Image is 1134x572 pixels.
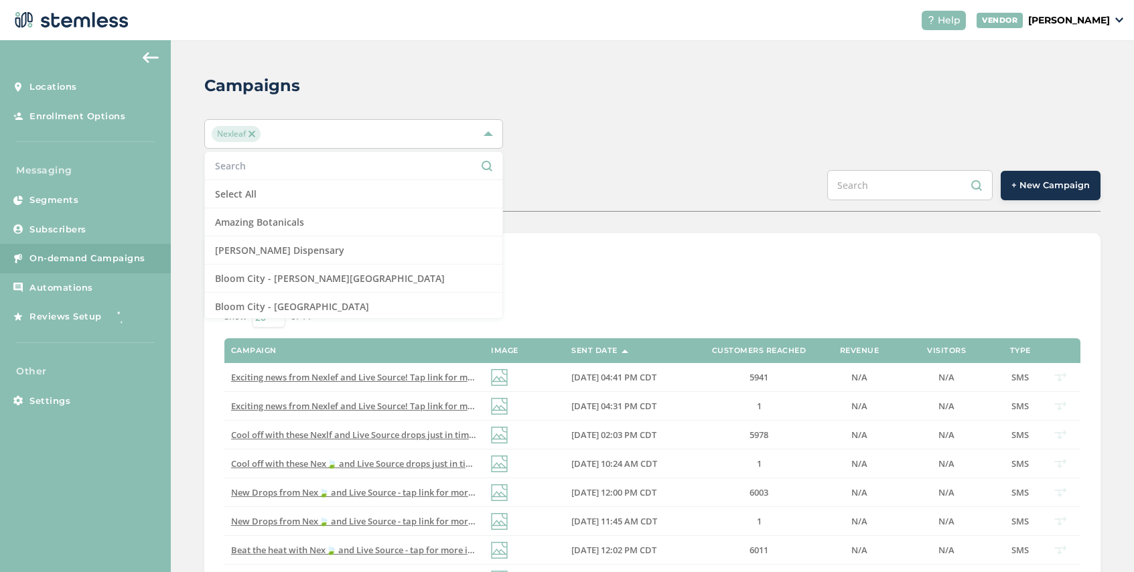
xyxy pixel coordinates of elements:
li: Bloom City - [GEOGRAPHIC_DATA] [205,293,502,321]
label: Type [1010,346,1031,355]
span: N/A [938,457,954,470]
label: N/A [833,372,886,383]
span: SMS [1011,515,1029,527]
label: SMS [1007,458,1034,470]
input: Search [215,159,492,173]
span: 1 [757,515,762,527]
span: New Drops from Nex🍃 and Live Source - tap link for more info!😎 Reply END to cancel [231,486,589,498]
label: 07/31/2025 11:45 AM CDT [571,516,685,527]
li: Select All [205,180,502,208]
span: Automations [29,281,93,295]
span: Locations [29,80,77,94]
span: 1 [757,400,762,412]
span: SMS [1011,400,1029,412]
span: [DATE] 04:41 PM CDT [571,371,656,383]
span: N/A [938,544,954,556]
span: [DATE] 12:02 PM CDT [571,544,656,556]
label: SMS [1007,487,1034,498]
label: SMS [1007,401,1034,412]
label: 08/15/2025 04:41 PM CDT [571,372,685,383]
h2: Campaigns [204,74,300,98]
img: icon-img-d887fa0c.svg [491,427,508,443]
span: Cool off with these Nexlf and Live Source drops just in time for the weekend - tap link for more ... [231,429,722,441]
label: N/A [833,516,886,527]
label: 1 [699,401,819,412]
iframe: Chat Widget [1067,508,1134,572]
span: Enrollment Options [29,110,125,123]
span: Settings [29,395,70,408]
span: SMS [1011,371,1029,383]
span: Exciting news from Nexlef and Live Source! Tap link for more info Reply END to cancel [231,400,584,412]
label: N/A [900,372,993,383]
label: Sent Date [571,346,618,355]
label: 08/07/2025 02:03 PM CDT [571,429,685,441]
span: N/A [851,515,867,527]
label: N/A [833,545,886,556]
label: New Drops from Nex🍃 and Live Source - tap link for more info!😎 Reply END to cancel [231,516,478,527]
div: VENDOR [977,13,1023,28]
label: N/A [833,429,886,441]
label: 07/31/2025 12:00 PM CDT [571,487,685,498]
img: icon-help-white-03924b79.svg [927,16,935,24]
span: N/A [938,486,954,498]
span: Help [938,13,961,27]
label: N/A [900,401,993,412]
span: 5978 [750,429,768,441]
span: Reviews Setup [29,310,102,324]
img: icon-img-d887fa0c.svg [491,455,508,472]
span: N/A [851,457,867,470]
label: 1 [699,458,819,470]
span: Subscribers [29,223,86,236]
li: Bloom City - [PERSON_NAME][GEOGRAPHIC_DATA] [205,265,502,293]
span: Nexleaf [212,126,261,142]
label: New Drops from Nex🍃 and Live Source - tap link for more info!😎 Reply END to cancel [231,487,478,498]
span: Beat the heat with Nex🍃 and Live Source - tap for more info! Reply END to cancel [231,544,568,556]
span: 6011 [750,544,768,556]
label: 6011 [699,545,819,556]
img: icon-img-d887fa0c.svg [491,369,508,386]
label: Cool off with these Nex🍃 and Live Source drops just in time for the weekend - tap link for more i... [231,458,478,470]
label: 5978 [699,429,819,441]
label: 5941 [699,372,819,383]
img: icon-img-d887fa0c.svg [491,513,508,530]
li: Amazing Botanicals [205,208,502,236]
label: 08/15/2025 04:31 PM CDT [571,401,685,412]
span: N/A [938,400,954,412]
span: [DATE] 12:00 PM CDT [571,486,656,498]
label: Exciting news from Nexlef and Live Source! Tap link for more info Reply END to cancel [231,401,478,412]
label: Customers Reached [712,346,806,355]
span: N/A [938,371,954,383]
span: N/A [851,400,867,412]
span: [DATE] 02:03 PM CDT [571,429,656,441]
span: SMS [1011,544,1029,556]
button: + New Campaign [1001,171,1101,200]
span: N/A [851,371,867,383]
label: N/A [900,458,993,470]
label: Beat the heat with Nex🍃 and Live Source - tap for more info! Reply END to cancel [231,545,478,556]
label: Exciting news from Nexlef and Live Source! Tap link for more info Reply END to cancel [231,372,478,383]
img: icon-img-d887fa0c.svg [491,542,508,559]
label: SMS [1007,516,1034,527]
label: Image [491,346,518,355]
span: N/A [851,429,867,441]
img: icon-sort-1e1d7615.svg [622,350,628,353]
span: SMS [1011,457,1029,470]
span: + New Campaign [1011,179,1090,192]
img: icon-img-d887fa0c.svg [491,484,508,501]
label: Visitors [927,346,966,355]
span: 1 [757,457,762,470]
img: icon_down-arrow-small-66adaf34.svg [1115,17,1123,23]
label: 08/07/2025 10:24 AM CDT [571,458,685,470]
label: Campaign [231,346,277,355]
img: icon-arrow-back-accent-c549486e.svg [143,52,159,63]
label: 6003 [699,487,819,498]
span: 6003 [750,486,768,498]
label: N/A [900,487,993,498]
label: N/A [833,401,886,412]
p: [PERSON_NAME] [1028,13,1110,27]
li: [PERSON_NAME] Dispensary [205,236,502,265]
label: N/A [833,487,886,498]
label: SMS [1007,545,1034,556]
span: Cool off with these Nex🍃 and Live Source drops just in time for the weekend - tap link for more i... [231,457,727,470]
